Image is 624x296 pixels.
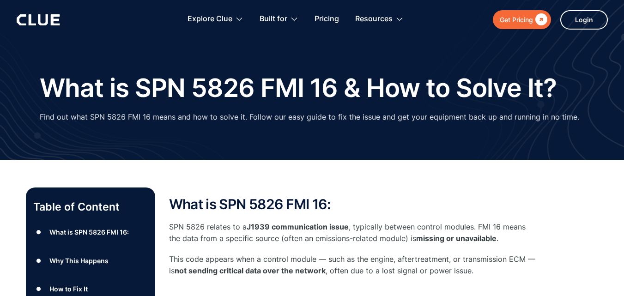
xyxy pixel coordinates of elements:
a: ●How to Fix It [33,282,148,296]
div: Explore Clue [188,5,243,34]
a: Pricing [315,5,339,34]
p: SPN 5826 relates to a , typically between control modules. FMI 16 means the data from a specific ... [169,221,539,244]
div: Built for [260,5,298,34]
a: ●What is SPN 5826 FMI 16: [33,225,148,239]
div: Resources [355,5,393,34]
h2: What is SPN 5826 FMI 16: [169,197,539,212]
p: Table of Content [33,199,148,214]
div: ● [33,282,44,296]
div: Get Pricing [500,14,533,25]
div: ● [33,225,44,239]
div: Why This Happens [49,255,109,266]
div: What is SPN 5826 FMI 16: [49,226,129,238]
div: Built for [260,5,287,34]
a: Login [560,10,608,30]
div: Resources [355,5,404,34]
strong: missing or unavailable [416,234,497,243]
a: ●Why This Happens [33,254,148,267]
strong: not sending critical data over the network [175,266,326,275]
div: How to Fix It [49,283,88,295]
a: Get Pricing [493,10,551,29]
strong: J1939 communication issue [247,222,349,231]
div:  [533,14,547,25]
h1: What is SPN 5826 FMI 16 & How to Solve It? [40,74,557,102]
div: ● [33,254,44,267]
p: This code appears when a control module — such as the engine, aftertreatment, or transmission ECM... [169,254,539,277]
div: Explore Clue [188,5,232,34]
p: Find out what SPN 5826 FMI 16 means and how to solve it. Follow our easy guide to fix the issue a... [40,111,579,123]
